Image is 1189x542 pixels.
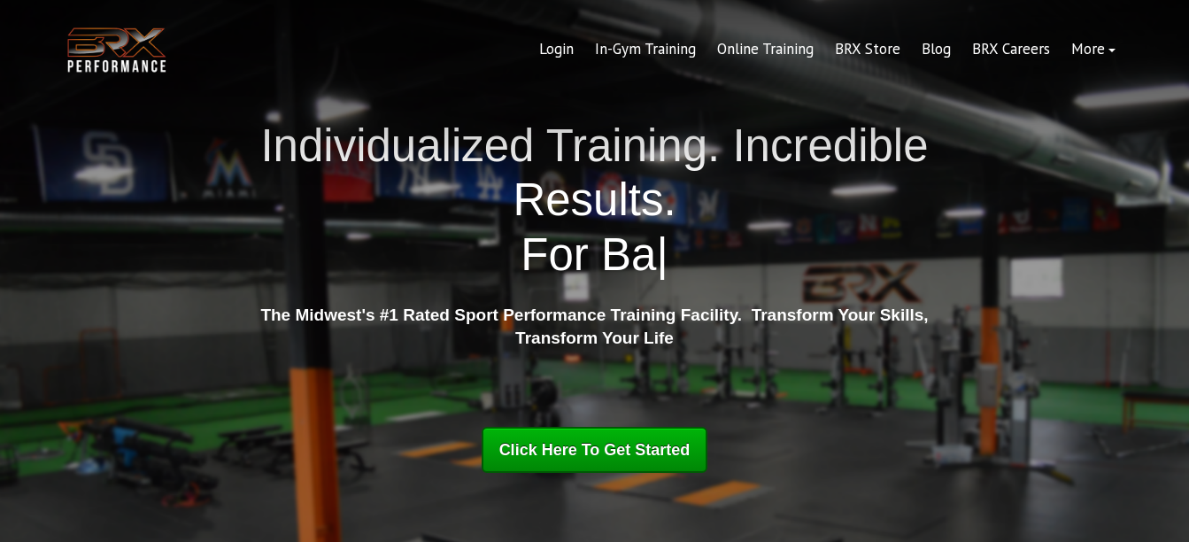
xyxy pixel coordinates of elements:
h1: Individualized Training. Incredible Results. [254,119,936,282]
a: More [1061,28,1126,71]
span: For Ba [521,229,656,280]
a: BRX Careers [961,28,1061,71]
span: Click Here To Get Started [499,441,691,459]
a: Click Here To Get Started [482,427,708,473]
span: | [656,229,668,280]
div: Navigation Menu [529,28,1126,71]
a: BRX Store [824,28,911,71]
strong: The Midwest's #1 Rated Sport Performance Training Facility. Transform Your Skills, Transform Your... [260,306,928,348]
a: Online Training [706,28,824,71]
a: Blog [911,28,961,71]
a: Login [529,28,584,71]
img: BRX Transparent Logo-2 [64,23,170,77]
a: In-Gym Training [584,28,706,71]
